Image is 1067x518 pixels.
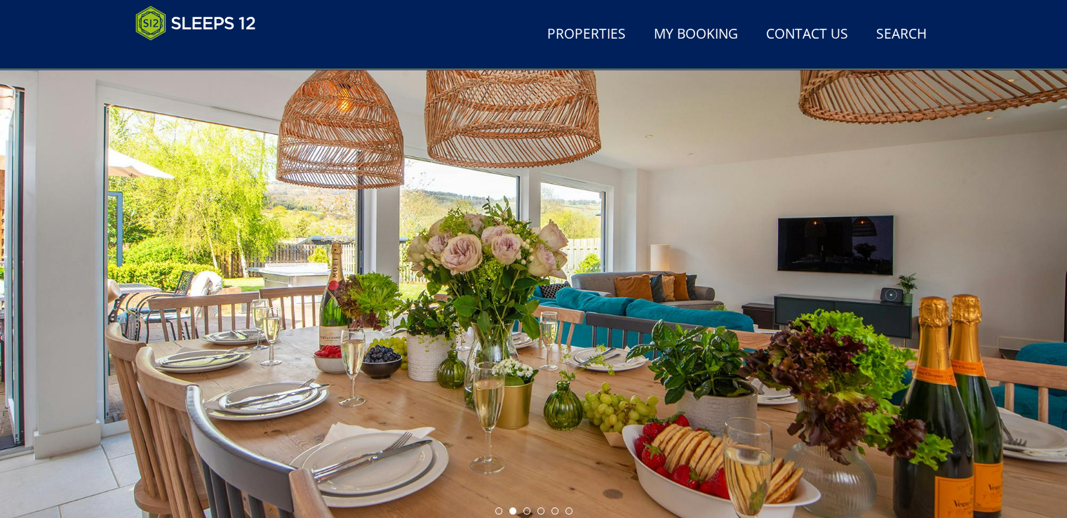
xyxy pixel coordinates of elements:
[135,6,256,41] img: Sleeps 12
[871,19,932,51] a: Search
[648,19,744,51] a: My Booking
[542,19,631,51] a: Properties
[760,19,854,51] a: Contact Us
[128,49,276,61] iframe: Customer reviews powered by Trustpilot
